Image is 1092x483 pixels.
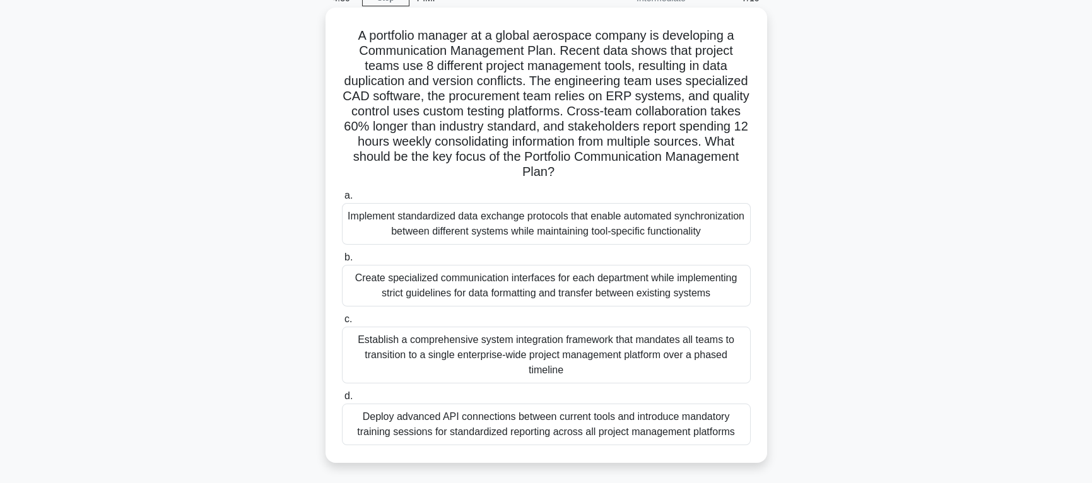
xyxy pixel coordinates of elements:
div: Implement standardized data exchange protocols that enable automated synchronization between diff... [342,203,751,245]
span: b. [344,252,353,262]
div: Deploy advanced API connections between current tools and introduce mandatory training sessions f... [342,404,751,445]
div: Create specialized communication interfaces for each department while implementing strict guideli... [342,265,751,306]
span: a. [344,190,353,201]
h5: A portfolio manager at a global aerospace company is developing a Communication Management Plan. ... [341,28,752,180]
div: Establish a comprehensive system integration framework that mandates all teams to transition to a... [342,327,751,383]
span: d. [344,390,353,401]
span: c. [344,313,352,324]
